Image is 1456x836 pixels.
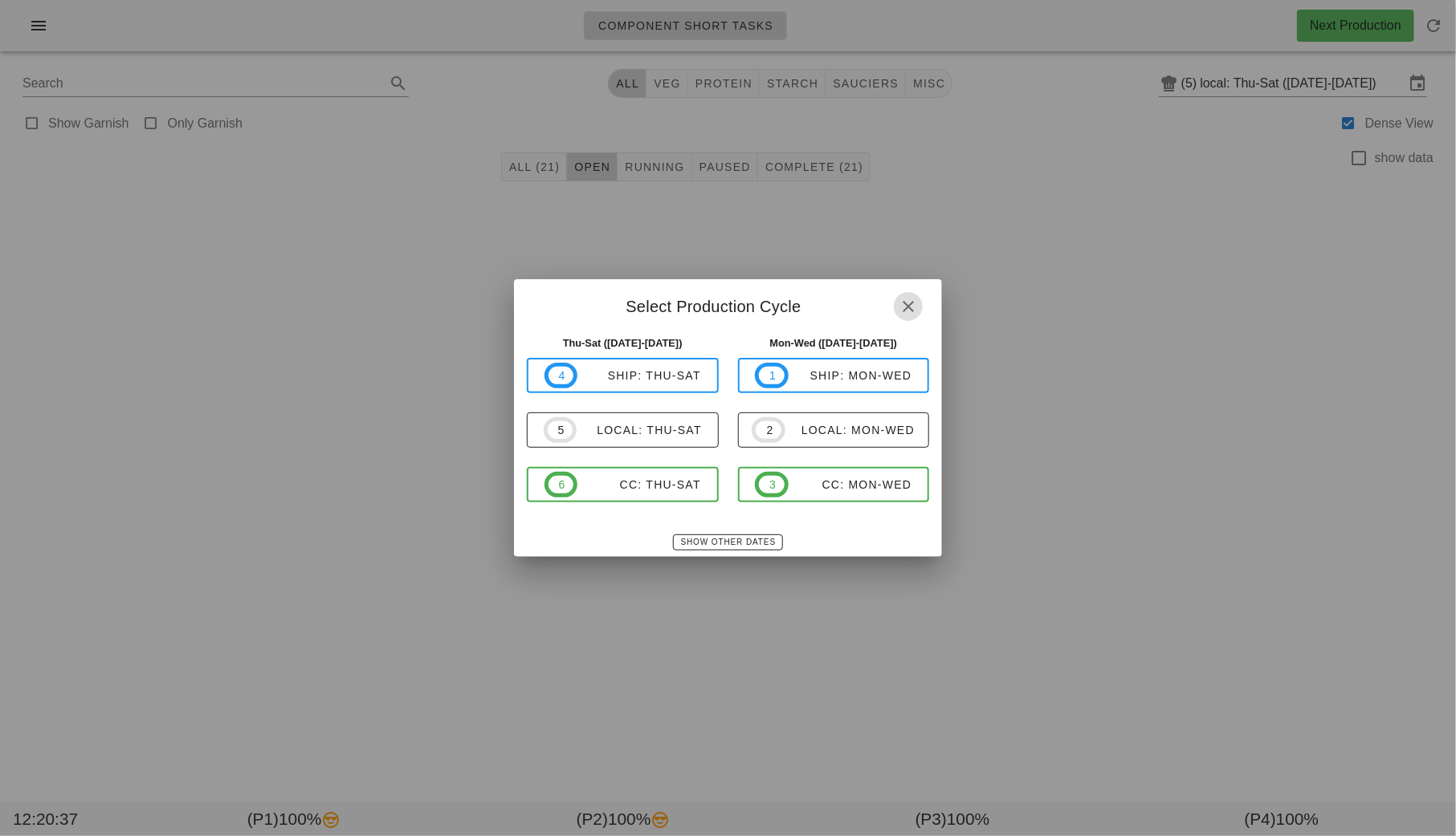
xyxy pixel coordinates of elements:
[673,534,783,550] button: Show Other Dates
[770,337,898,349] strong: Mon-Wed ([DATE]-[DATE])
[789,369,912,382] div: ship: Mon-Wed
[514,279,942,329] div: Select Production Cycle
[680,538,776,546] span: Show Other Dates
[527,412,719,448] button: 5local: Thu-Sat
[738,358,930,393] button: 1ship: Mon-Wed
[769,367,775,384] span: 1
[577,478,701,491] div: CC: Thu-Sat
[738,467,930,502] button: 3CC: Mon-Wed
[563,337,683,349] strong: Thu-Sat ([DATE]-[DATE])
[577,424,702,436] div: local: Thu-Sat
[577,369,701,382] div: ship: Thu-Sat
[558,476,565,493] span: 6
[527,467,719,502] button: 6CC: Thu-Sat
[558,367,565,384] span: 4
[765,421,772,439] span: 2
[769,476,775,493] span: 3
[557,421,564,439] span: 5
[527,358,719,393] button: 4ship: Thu-Sat
[785,424,915,436] div: local: Mon-Wed
[789,478,912,491] div: CC: Mon-Wed
[738,412,930,448] button: 2local: Mon-Wed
